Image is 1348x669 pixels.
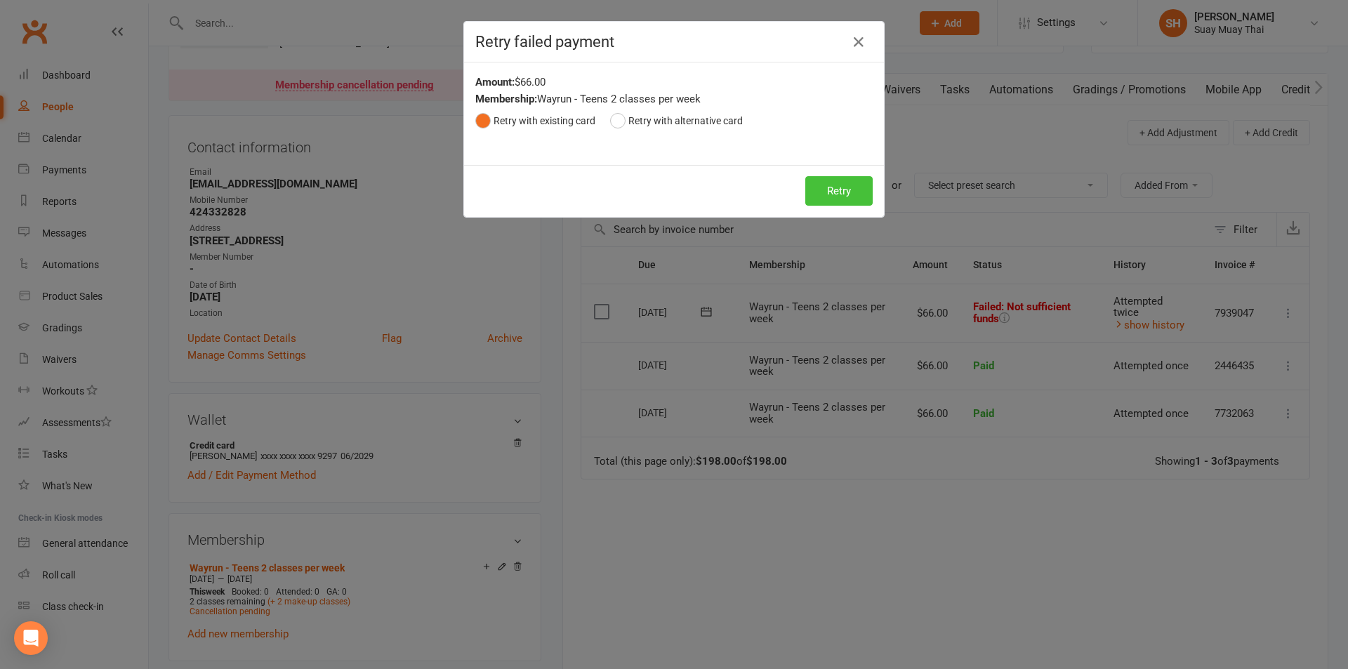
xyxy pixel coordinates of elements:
[805,176,873,206] button: Retry
[475,107,595,134] button: Retry with existing card
[847,31,870,53] button: Close
[475,91,873,107] div: Wayrun - Teens 2 classes per week
[610,107,743,134] button: Retry with alternative card
[14,621,48,655] div: Open Intercom Messenger
[475,74,873,91] div: $66.00
[475,93,537,105] strong: Membership:
[475,76,515,88] strong: Amount:
[475,33,873,51] h4: Retry failed payment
